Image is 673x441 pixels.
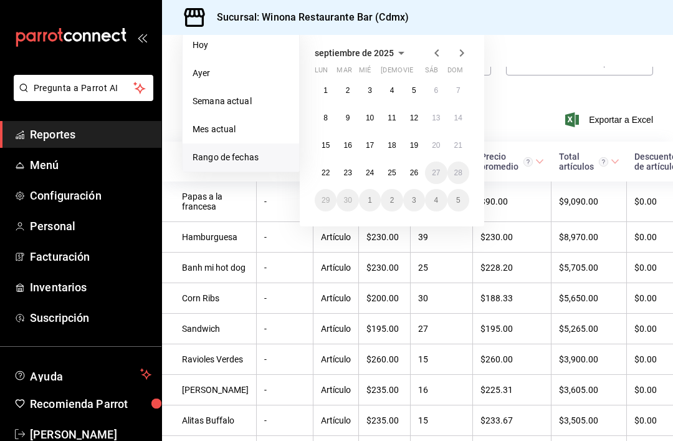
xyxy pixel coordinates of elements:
abbr: 30 de septiembre de 2025 [343,196,351,205]
td: Alitas Buffalo [162,405,257,436]
abbr: 3 de octubre de 2025 [412,196,416,205]
abbr: 4 de octubre de 2025 [434,196,438,205]
abbr: 4 de septiembre de 2025 [390,86,394,95]
td: $230.00 [359,222,411,253]
abbr: 1 de octubre de 2025 [368,196,372,205]
span: Configuración [30,187,151,204]
td: 30 [411,283,473,314]
span: Ayuda [30,367,135,382]
button: 27 de septiembre de 2025 [425,162,447,184]
span: Personal [30,218,151,235]
td: Artículo [313,222,359,253]
td: Ravioles Verdes [162,344,257,375]
td: Artículo [313,375,359,405]
abbr: viernes [403,66,413,79]
abbr: 5 de septiembre de 2025 [412,86,416,95]
td: - [257,182,313,222]
span: Suscripción [30,309,151,326]
td: $225.31 [473,375,551,405]
td: Artículo [313,405,359,436]
button: 20 de septiembre de 2025 [425,134,447,157]
td: Corn Ribs [162,283,257,314]
abbr: domingo [447,66,463,79]
td: $8,970.00 [551,222,627,253]
td: $235.00 [359,405,411,436]
button: 23 de septiembre de 2025 [336,162,358,184]
td: $5,265.00 [551,314,627,344]
abbr: 5 de octubre de 2025 [456,196,461,205]
abbr: 6 de septiembre de 2025 [434,86,438,95]
button: 8 de septiembre de 2025 [315,107,336,129]
td: 39 [411,222,473,253]
abbr: 11 de septiembre de 2025 [388,114,396,122]
td: Banh mi hot dog [162,253,257,283]
span: Recomienda Parrot [30,395,151,412]
button: 11 de septiembre de 2025 [381,107,403,129]
td: 15 [411,344,473,375]
button: 16 de septiembre de 2025 [336,134,358,157]
button: 26 de septiembre de 2025 [403,162,425,184]
td: - [257,375,313,405]
button: Exportar a Excel [568,112,653,127]
button: 17 de septiembre de 2025 [359,134,381,157]
td: $5,650.00 [551,283,627,314]
td: - [257,283,313,314]
td: $200.00 [359,283,411,314]
td: $235.00 [359,375,411,405]
td: - [257,253,313,283]
abbr: 8 de septiembre de 2025 [323,114,328,122]
button: 29 de septiembre de 2025 [315,189,336,211]
abbr: 27 de septiembre de 2025 [432,168,440,177]
button: 6 de septiembre de 2025 [425,79,447,102]
span: Facturación [30,248,151,265]
abbr: 23 de septiembre de 2025 [343,168,351,177]
td: $3,605.00 [551,375,627,405]
td: Artículo [313,283,359,314]
td: 25 [411,253,473,283]
td: [PERSON_NAME] [162,375,257,405]
button: 14 de septiembre de 2025 [447,107,469,129]
button: septiembre de 2025 [315,46,409,61]
td: 16 [411,375,473,405]
button: 4 de octubre de 2025 [425,189,447,211]
td: $9,090.00 [551,182,627,222]
td: $188.33 [473,283,551,314]
span: Ayer [193,67,289,80]
span: Rango de fechas [193,151,289,164]
td: Artículo [313,253,359,283]
button: 12 de septiembre de 2025 [403,107,425,129]
span: Hoy [193,39,289,52]
abbr: 18 de septiembre de 2025 [388,141,396,150]
abbr: 21 de septiembre de 2025 [454,141,462,150]
abbr: 22 de septiembre de 2025 [322,168,330,177]
abbr: 2 de septiembre de 2025 [346,86,350,95]
abbr: 16 de septiembre de 2025 [343,141,351,150]
button: 30 de septiembre de 2025 [336,189,358,211]
abbr: lunes [315,66,328,79]
button: 2 de octubre de 2025 [381,189,403,211]
td: - [257,405,313,436]
td: Papas a la francesa [162,182,257,222]
div: Total artículos [559,152,608,172]
td: Sandwich [162,314,257,344]
button: 1 de octubre de 2025 [359,189,381,211]
td: $233.67 [473,405,551,436]
td: $260.00 [473,344,551,375]
button: 3 de septiembre de 2025 [359,79,381,102]
button: 25 de septiembre de 2025 [381,162,403,184]
td: $3,505.00 [551,405,627,436]
button: 2 de septiembre de 2025 [336,79,358,102]
td: $195.00 [359,314,411,344]
button: 9 de septiembre de 2025 [336,107,358,129]
abbr: 29 de septiembre de 2025 [322,196,330,205]
abbr: 3 de septiembre de 2025 [368,86,372,95]
span: Pregunta a Parrot AI [34,82,134,95]
span: Reportes [30,126,151,143]
td: $228.20 [473,253,551,283]
button: Pregunta a Parrot AI [14,75,153,101]
td: $5,705.00 [551,253,627,283]
td: $230.00 [473,222,551,253]
button: 7 de septiembre de 2025 [447,79,469,102]
abbr: 7 de septiembre de 2025 [456,86,461,95]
